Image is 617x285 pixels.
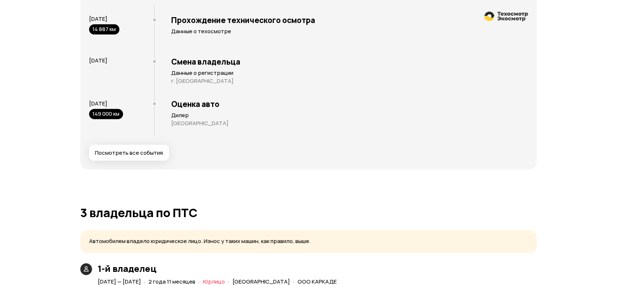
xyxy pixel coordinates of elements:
[171,28,528,35] p: Данные о техосмотре
[89,15,107,23] span: [DATE]
[89,24,119,35] div: 14 887 км
[95,149,163,157] span: Посмотреть все события
[89,57,107,64] span: [DATE]
[171,112,528,119] p: Дилер
[171,69,528,77] p: Данные о регистрации
[89,145,169,161] button: Посмотреть все события
[171,120,528,127] p: [GEOGRAPHIC_DATA]
[484,12,528,22] img: logo
[89,238,528,245] p: Автомобилем владело юридическое лицо. Износ у таких машин, как правило, выше.
[171,57,528,66] h3: Смена владельца
[98,263,340,274] h3: 1-й владелец
[89,100,107,107] span: [DATE]
[171,99,528,109] h3: Оценка авто
[171,15,528,25] h3: Прохождение технического осмотра
[171,77,528,85] p: г. [GEOGRAPHIC_DATA]
[80,206,537,219] h1: 3 владельца по ПТС
[89,109,123,119] div: 149 000 км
